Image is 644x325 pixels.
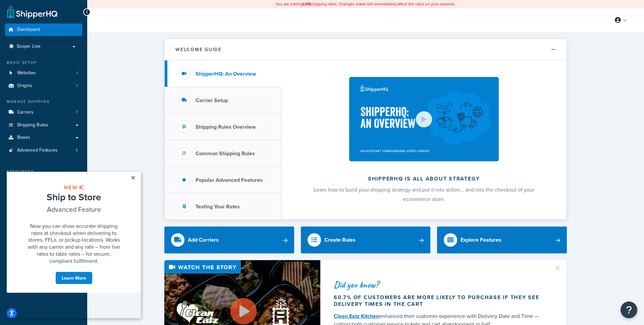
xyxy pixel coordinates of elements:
span: Origins [17,83,32,89]
h3: Common Shipping Rules [196,151,255,157]
div: Create Rules [324,235,356,245]
li: Carriers [5,106,82,119]
h2: Welcome Guide [175,47,222,52]
a: Create Rules [301,227,431,253]
span: Carriers [17,110,34,115]
a: Advanced Features3 [5,144,82,157]
span: Boxes [17,135,30,140]
span: Ship to Store [40,18,94,32]
span: Scope: Live [17,44,41,49]
h3: Shipping Rules Overview [196,124,256,130]
a: Learn More [49,100,86,113]
span: Now you can show accurate shipping rates at checkout when delivering to stores, FFLs, or pickup l... [21,50,113,93]
div: Did you know? [334,280,546,289]
div: Explore Features [461,235,501,245]
a: Test Your Rates [5,176,82,188]
li: Origins [5,80,82,92]
div: Add Carriers [188,235,219,245]
h3: Carrier Setup [196,97,228,104]
a: Clean Eatz Kitchen [334,312,379,320]
h3: ShipperHQ: An Overview [196,71,256,77]
img: ShipperHQ is all about strategy [349,77,499,161]
button: Welcome Guide [165,39,567,60]
h3: Testing Your Rates [196,204,240,210]
a: Marketplace [5,189,82,201]
button: Open Resource Center [621,301,637,318]
a: Dashboard [5,24,82,36]
h2: ShipperHQ is all about strategy [299,176,549,182]
span: Learn how to build your shipping strategy and put it into action… and into the checkout of your e... [314,186,534,203]
span: 3 [75,148,78,153]
span: Dashboard [17,27,40,33]
span: Websites [17,70,36,76]
a: Explore Features [437,227,567,253]
a: Shipping Rules [5,119,82,131]
span: 1 [76,70,78,76]
div: Basic Setup [5,60,82,66]
li: Advanced Features [5,144,82,157]
span: Advanced Features [17,148,58,153]
div: Resources [5,169,82,174]
a: Origins1 [5,80,82,92]
li: Websites [5,67,82,79]
a: Add Carriers [164,227,294,253]
div: Manage Shipping [5,99,82,105]
span: 7 [76,110,78,115]
a: Carriers7 [5,106,82,119]
a: Analytics [5,201,82,213]
span: Shipping Rules [17,122,48,128]
span: Advanced Feature [40,33,94,42]
h3: Popular Advanced Features [196,177,263,183]
span: 1 [76,83,78,89]
a: Websites1 [5,67,82,79]
div: 60.7% of customers are more likely to purchase if they see delivery times in the cart [334,294,546,308]
b: LIVE [303,1,311,7]
a: Help Docs [5,213,82,226]
a: Boxes [5,131,82,144]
